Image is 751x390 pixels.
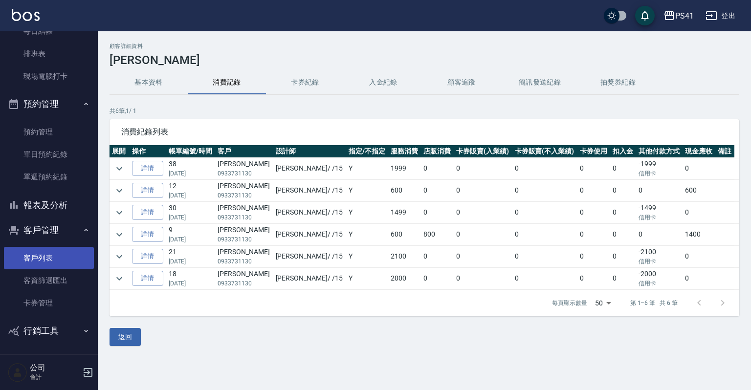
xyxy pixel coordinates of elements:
td: 0 [683,268,715,289]
button: expand row [112,183,127,198]
th: 操作 [130,145,166,158]
td: 0 [512,158,578,179]
button: save [635,6,655,25]
td: 0 [636,180,683,201]
td: 0 [683,158,715,179]
p: 信用卡 [639,213,680,222]
td: [PERSON_NAME] [215,268,273,289]
td: 2000 [388,268,421,289]
td: 600 [388,224,421,245]
td: 1999 [388,158,421,179]
th: 指定/不指定 [346,145,388,158]
td: 38 [166,158,215,179]
a: 詳情 [132,271,163,286]
td: 30 [166,202,215,223]
td: 0 [577,202,610,223]
p: [DATE] [169,235,213,244]
td: [PERSON_NAME] [215,180,273,201]
td: 0 [454,224,512,245]
p: [DATE] [169,257,213,266]
h3: [PERSON_NAME] [110,53,739,67]
td: [PERSON_NAME] [215,158,273,179]
p: 信用卡 [639,279,680,288]
td: 0 [454,268,512,289]
button: 基本資料 [110,71,188,94]
td: Y [346,246,388,267]
td: -1999 [636,158,683,179]
td: -2100 [636,246,683,267]
p: [DATE] [169,213,213,222]
td: 0 [512,246,578,267]
button: 卡券紀錄 [266,71,344,94]
button: expand row [112,205,127,220]
th: 卡券販賣(不入業績) [512,145,578,158]
td: -1499 [636,202,683,223]
td: Y [346,268,388,289]
button: 返回 [110,328,141,346]
td: 18 [166,268,215,289]
th: 客戶 [215,145,273,158]
td: [PERSON_NAME] / /15 [273,202,347,223]
a: 卡券管理 [4,292,94,314]
button: 入金紀錄 [344,71,422,94]
a: 詳情 [132,183,163,198]
button: 預約管理 [4,91,94,117]
td: Y [346,180,388,201]
p: 0933731130 [218,279,270,288]
p: 0933731130 [218,191,270,200]
td: 600 [683,180,715,201]
td: 0 [512,268,578,289]
button: 抽獎券紀錄 [579,71,657,94]
td: [PERSON_NAME] / /15 [273,268,347,289]
td: [PERSON_NAME] [215,202,273,223]
td: [PERSON_NAME] / /15 [273,246,347,267]
td: 0 [512,202,578,223]
td: 600 [388,180,421,201]
p: 0933731130 [218,257,270,266]
td: 0 [636,224,683,245]
th: 其他付款方式 [636,145,683,158]
td: 0 [610,268,636,289]
button: 顧客追蹤 [422,71,501,94]
a: 客戶列表 [4,247,94,269]
div: 50 [591,290,615,316]
p: 信用卡 [639,257,680,266]
td: 0 [454,158,512,179]
td: 0 [577,180,610,201]
p: 0933731130 [218,213,270,222]
p: [DATE] [169,279,213,288]
a: 單日預約紀錄 [4,143,94,166]
p: 共 6 筆, 1 / 1 [110,107,739,115]
a: 詳情 [132,161,163,176]
td: Y [346,202,388,223]
a: 排班表 [4,43,94,65]
td: 0 [610,180,636,201]
button: 報表及分析 [4,193,94,218]
th: 扣入金 [610,145,636,158]
th: 服務消費 [388,145,421,158]
td: [PERSON_NAME] / /15 [273,224,347,245]
button: expand row [112,271,127,286]
div: PS41 [675,10,694,22]
td: 0 [610,246,636,267]
button: 登出 [702,7,739,25]
a: 預約管理 [4,121,94,143]
td: 0 [683,202,715,223]
th: 展開 [110,145,130,158]
th: 現金應收 [683,145,715,158]
td: 9 [166,224,215,245]
h5: 公司 [30,363,80,373]
h2: 顧客詳細資料 [110,43,739,49]
p: 第 1–6 筆 共 6 筆 [630,299,678,307]
p: 0933731130 [218,169,270,178]
a: 詳情 [132,249,163,264]
td: [PERSON_NAME] [215,246,273,267]
p: 0933731130 [218,235,270,244]
td: 0 [454,180,512,201]
td: 12 [166,180,215,201]
th: 備註 [715,145,734,158]
td: 800 [421,224,454,245]
th: 設計師 [273,145,347,158]
td: 0 [577,268,610,289]
td: 1400 [683,224,715,245]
